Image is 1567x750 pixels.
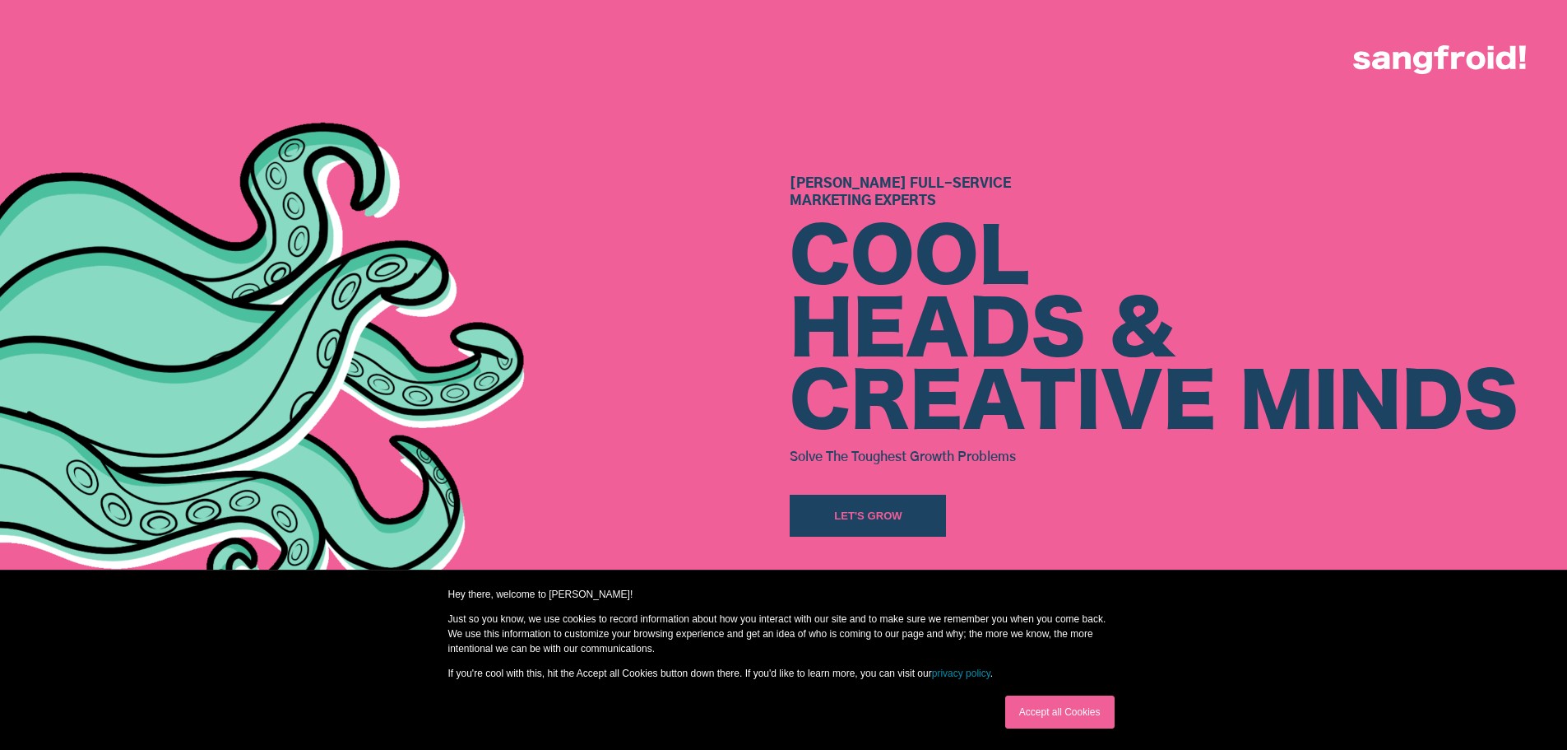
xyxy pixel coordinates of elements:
p: If you're cool with this, hit the Accept all Cookies button down there. If you'd like to learn mo... [448,666,1120,681]
p: Just so you know, we use cookies to record information about how you interact with our site and t... [448,612,1120,656]
a: Let's Grow [790,495,946,537]
div: Let's Grow [834,508,902,524]
h1: [PERSON_NAME] Full-Service Marketing Experts [790,175,1518,210]
div: COOL HEADS & CREATIVE MINDS [790,223,1518,440]
h3: Solve The Toughest Growth Problems [790,444,1518,468]
a: privacy policy [932,668,990,679]
p: Hey there, welcome to [PERSON_NAME]! [448,587,1120,602]
a: Accept all Cookies [1005,696,1115,729]
img: logo [1353,45,1526,74]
